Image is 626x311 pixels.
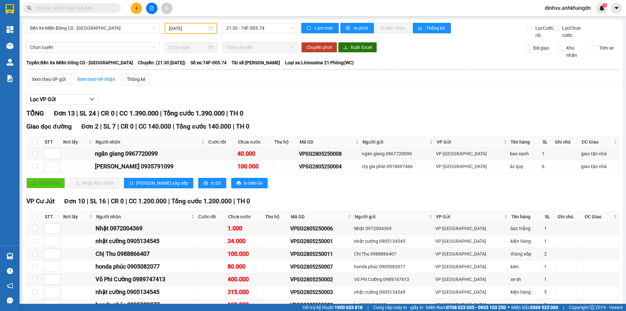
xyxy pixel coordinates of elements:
[173,123,174,130] span: |
[585,213,612,220] span: ĐC Giao
[36,5,113,12] input: Tìm tên, số ĐT hoặc mã đơn
[228,288,262,297] div: 315.000
[96,237,195,246] div: nhật cường 0905134545
[544,276,554,283] div: 1
[263,211,289,222] th: Thu hộ
[26,109,44,117] span: TỔNG
[508,306,510,309] span: ⚪️
[315,24,334,32] span: Làm mới
[146,3,157,14] button: file-add
[228,275,262,284] div: 400.000
[611,3,622,14] button: caret-down
[435,225,508,232] div: VP [GEOGRAPHIC_DATA]
[149,6,154,10] span: file-add
[129,181,134,186] span: sort-ascending
[135,123,137,130] span: |
[434,235,510,248] td: VP Sài Gòn
[231,59,280,66] span: Tài xế: [PERSON_NAME]
[511,250,542,257] div: thùng xốp
[289,273,353,286] td: VPSG2805250002
[540,4,596,12] span: dinhvu.anhkhangdn
[96,213,190,220] span: Người nhận
[553,137,580,148] th: Ghi chú
[301,23,339,33] button: syncLàm mới
[197,211,227,222] th: Cước rồi
[160,109,162,117] span: |
[511,304,558,311] span: Miền Bắc
[7,253,13,260] img: warehouse-icon
[244,179,262,187] span: In biên lai
[354,301,433,308] div: lợi 0931313137
[131,3,142,14] button: plus
[604,3,606,8] span: 1
[7,268,13,274] span: question-circle
[354,288,433,296] div: nhật cường 0905134545
[435,238,508,245] div: VP [GEOGRAPHIC_DATA]
[103,123,116,130] span: SL 7
[124,178,193,188] button: sort-ascending[PERSON_NAME] sắp xếp
[563,304,564,311] span: |
[435,250,508,257] div: VP [GEOGRAPHIC_DATA]
[26,178,65,188] button: uploadGiao hàng
[511,225,542,232] div: bọc trắng
[599,5,605,11] img: icon-new-feature
[87,197,88,205] span: |
[446,305,506,310] strong: 0708 023 035 - 0935 103 250
[95,162,205,171] div: [PERSON_NAME] 0935791099
[340,23,374,33] button: printerIn phơi
[89,97,95,102] span: down
[139,123,171,130] span: CC 140.000
[207,137,236,148] th: Cước rồi
[435,301,508,308] div: VP [GEOGRAPHIC_DATA]
[511,238,542,245] div: kiện hàng
[77,76,115,83] div: Xem theo VP nhận
[119,109,158,117] span: CC 1.390.000
[581,150,618,157] div: giao tận nhà
[26,60,133,65] b: Tuyến: Bến Xe Miền Đông Cũ - [GEOGRAPHIC_DATA]
[26,123,72,130] span: Giao dọc đường
[362,150,434,157] div: ngân giang 0967720099
[290,237,351,245] div: VPSG2805250001
[543,211,556,222] th: SL
[237,197,250,205] span: TH 0
[27,6,32,10] span: search
[161,3,172,14] button: aim
[354,250,433,257] div: Chị Thu 0988866407
[355,213,427,220] span: Người gửi
[298,148,361,160] td: VPSG2805250008
[290,301,351,309] div: VPSG2805250009
[510,163,540,170] div: ác quy
[289,222,353,235] td: VPSG2805250006
[236,181,241,186] span: printer
[134,6,139,10] span: plus
[541,137,553,148] th: SL
[54,109,75,117] span: Đơn 13
[233,123,234,130] span: |
[7,297,13,303] span: message
[437,138,502,146] span: VP Gửi
[354,24,369,32] span: In phơi
[289,248,353,260] td: VPSG2805250011
[435,160,509,173] td: VP Sài Gòn
[544,250,554,257] div: 2
[299,150,359,158] div: VPSG2805250008
[436,150,508,157] div: VP [GEOGRAPHIC_DATA]
[228,224,262,233] div: 1.000
[169,25,207,32] input: 28/05/2025
[544,288,554,296] div: 5
[138,59,186,66] span: Chuyến: (21:30 [DATE])
[96,300,195,309] div: honda phúc 0905082077
[32,76,66,83] div: Xem theo VP gửi
[436,163,508,170] div: VP [GEOGRAPHIC_DATA]
[30,23,156,33] span: Bến Xe Miền Đông Cũ - Đắk Nông
[346,26,351,31] span: printer
[228,237,262,246] div: 34.000
[226,23,294,33] span: 21:30 - 74F-005.74
[226,42,294,52] span: Chọn chuyến
[582,138,612,146] span: ĐC Giao
[435,276,508,283] div: VP [GEOGRAPHIC_DATA]
[171,197,232,205] span: Tổng cước 1.200.000
[436,213,503,220] span: VP Gửi
[413,23,451,33] button: bar-chartThống kê
[354,276,433,283] div: Võ Phi Cường 0989747413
